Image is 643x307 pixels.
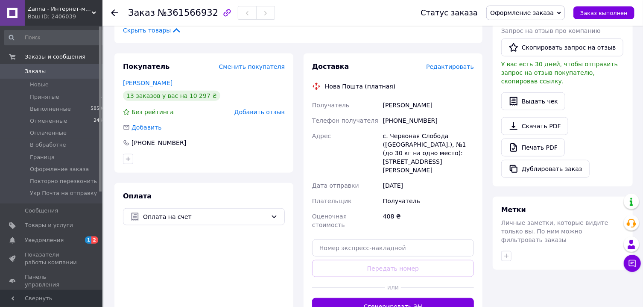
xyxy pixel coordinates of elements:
span: Без рейтинга [132,109,174,115]
span: Запрос на отзыв про компанию [501,27,601,34]
span: Zanna - Интернет-магазин тканей [28,5,92,13]
div: Ваш ID: 2406039 [28,13,102,21]
span: У вас есть 30 дней, чтобы отправить запрос на отзыв покупателю, скопировав ссылку. [501,61,618,85]
span: Выполненные [30,105,71,113]
span: Граница [30,153,55,161]
span: Адрес [312,133,331,139]
span: 2 [91,236,98,244]
span: В обработке [30,141,66,149]
span: или [385,283,401,292]
span: Телефон получателя [312,117,378,124]
span: Новые [30,81,49,89]
button: Заказ выполнен [573,6,634,19]
span: Скрыть товары [123,26,181,35]
span: Добавить [132,124,161,131]
span: Укр Почта на отправку [30,189,97,197]
input: Поиск [4,30,106,45]
div: Нова Пошта (платная) [323,82,397,91]
span: Товары и услуги [25,221,73,229]
span: Покупатель [123,62,170,71]
button: Выдать чек [501,92,565,110]
div: Получатель [381,193,476,209]
span: Плательщик [312,198,352,204]
span: Добавить отзыв [234,109,285,115]
span: 1 [85,236,92,244]
span: Оформление заказа [490,9,554,16]
span: Повторно перезвонить [30,177,97,185]
span: Отмененные [30,117,67,125]
div: [PHONE_NUMBER] [131,139,187,147]
span: Метки [501,206,526,214]
span: Принятые [30,93,59,101]
div: Вернуться назад [111,9,118,17]
span: Показатели работы компании [25,251,79,266]
span: 2440 [94,117,105,125]
span: Оплата [123,192,152,200]
span: Получатель [312,102,349,109]
a: Печать PDF [501,139,565,156]
span: Личные заметки, которые видите только вы. По ним можно фильтровать заказы [501,219,608,243]
span: Сменить покупателя [219,63,285,70]
span: Заказ [128,8,155,18]
span: Оценочная стоимость [312,213,347,228]
span: Оформление заказа [30,165,89,173]
div: с. Червоная Слобода ([GEOGRAPHIC_DATA].), №1 (до 30 кг на одно место): [STREET_ADDRESS][PERSON_NAME] [381,128,476,178]
div: [PERSON_NAME] [381,97,476,113]
span: Панель управления [25,273,79,289]
div: 13 заказов у вас на 10 297 ₴ [123,91,220,101]
span: 58509 [91,105,105,113]
span: Доставка [312,62,349,71]
span: №361566932 [158,8,218,18]
span: Заказ выполнен [580,10,628,16]
span: Оплата на счет [143,212,267,221]
button: Чат с покупателем [624,255,641,272]
span: Дата отправки [312,182,359,189]
a: Скачать PDF [501,117,568,135]
span: Уведомления [25,236,64,244]
div: [PHONE_NUMBER] [381,113,476,128]
button: Скопировать запрос на отзыв [501,38,623,56]
a: [PERSON_NAME] [123,80,172,86]
input: Номер экспресс-накладной [312,239,474,257]
button: Дублировать заказ [501,160,590,178]
span: Заказы [25,68,46,75]
div: 408 ₴ [381,209,476,233]
div: [DATE] [381,178,476,193]
span: Заказы и сообщения [25,53,85,61]
span: Оплаченные [30,129,67,137]
span: Редактировать [426,63,474,70]
span: Сообщения [25,207,58,215]
div: Статус заказа [421,9,478,17]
